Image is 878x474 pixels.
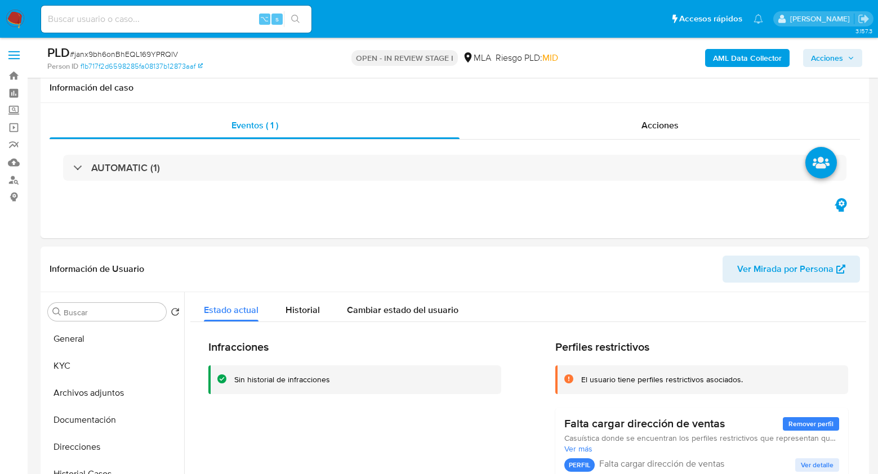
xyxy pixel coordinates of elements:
button: search-icon [284,11,307,27]
b: AML Data Collector [713,49,782,67]
div: AUTOMATIC (1) [63,155,846,181]
h1: Información de Usuario [50,263,144,275]
span: Acciones [811,49,843,67]
a: Notificaciones [754,14,763,24]
button: Buscar [52,307,61,316]
div: MLA [462,52,491,64]
p: OPEN - IN REVIEW STAGE I [351,50,458,66]
button: Ver Mirada por Persona [723,256,860,283]
h1: Información del caso [50,82,860,93]
button: Direcciones [43,433,184,460]
b: Person ID [47,61,78,71]
span: Riesgo PLD: [496,52,558,64]
span: Eventos ( 1 ) [231,119,278,132]
a: f1b717f2d6598285fa08137b12873aaf [81,61,203,71]
span: Ver Mirada por Persona [737,256,834,283]
button: Acciones [803,49,862,67]
input: Buscar usuario o caso... [41,12,311,26]
button: Archivos adjuntos [43,379,184,406]
span: s [275,14,279,24]
span: Acciones [641,119,679,132]
h3: AUTOMATIC (1) [91,162,160,174]
input: Buscar [64,307,162,318]
a: Salir [858,13,870,25]
span: Accesos rápidos [679,13,742,25]
button: Volver al orden por defecto [171,307,180,320]
button: General [43,325,184,352]
button: Documentación [43,406,184,433]
span: # janx9bh6onBhEQL169YPRQlV [70,48,178,60]
span: MID [542,51,558,64]
b: PLD [47,43,70,61]
button: AML Data Collector [705,49,790,67]
p: jian.marin@mercadolibre.com [790,14,854,24]
button: KYC [43,352,184,379]
span: ⌥ [260,14,269,24]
